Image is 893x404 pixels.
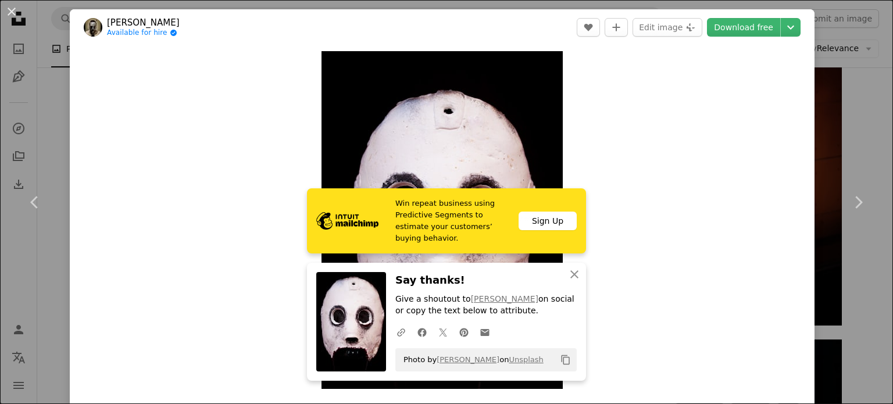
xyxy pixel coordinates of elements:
[633,18,702,37] button: Edit image
[605,18,628,37] button: Add to Collection
[556,350,576,370] button: Copy to clipboard
[453,320,474,344] a: Share on Pinterest
[781,18,801,37] button: Choose download size
[395,294,577,317] p: Give a shoutout to on social or copy the text below to attribute.
[322,51,563,389] button: Zoom in on this image
[577,18,600,37] button: Like
[316,212,378,230] img: file-1690386555781-336d1949dad1image
[395,198,509,244] span: Win repeat business using Predictive Segments to estimate your customers’ buying behavior.
[707,18,780,37] a: Download free
[322,51,563,389] img: A white mask with black eyes and a black nose
[84,18,102,37] img: Go to Rob Griffin's profile
[437,355,499,364] a: [PERSON_NAME]
[471,294,538,303] a: [PERSON_NAME]
[395,272,577,289] h3: Say thanks!
[107,17,180,28] a: [PERSON_NAME]
[412,320,433,344] a: Share on Facebook
[307,188,586,253] a: Win repeat business using Predictive Segments to estimate your customers’ buying behavior.Sign Up
[107,28,180,38] a: Available for hire
[433,320,453,344] a: Share on Twitter
[398,351,544,369] span: Photo by on
[474,320,495,344] a: Share over email
[519,212,577,230] div: Sign Up
[509,355,543,364] a: Unsplash
[823,146,893,258] a: Next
